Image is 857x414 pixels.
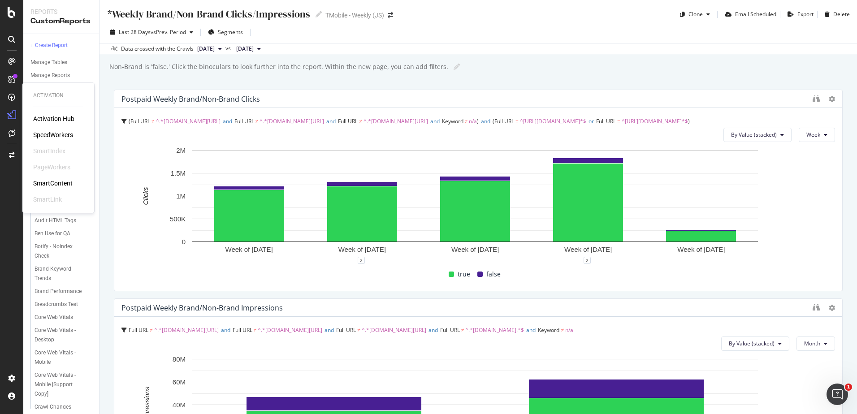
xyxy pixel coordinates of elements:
div: Ben Use for QA [35,229,70,238]
button: By Value (stacked) [721,336,789,351]
span: Full URL [440,326,460,334]
a: Core Web Vitals - Mobile [35,348,93,367]
text: 1M [176,192,186,200]
span: ^[URL][DOMAIN_NAME]*$ [520,117,586,125]
a: Ben Use for QA [35,229,93,238]
span: ≠ [151,117,155,125]
div: SmartLink [33,195,62,204]
a: Brand Keyword Trends [35,264,93,283]
div: PageWorkers [33,163,70,172]
span: ^.*[DOMAIN_NAME][URL] [156,117,221,125]
span: true [458,269,470,280]
button: Email Scheduled [721,7,776,22]
div: 2 [584,257,591,264]
span: = [617,117,620,125]
div: Postpaid Weekly Brand/non-brand Clicks [121,95,260,103]
span: vs Prev. Period [151,28,186,36]
a: SpeedWorkers [33,130,73,139]
button: Clone [676,7,714,22]
span: ^.*[DOMAIN_NAME].*$ [465,326,524,334]
text: 80M [173,355,186,363]
span: and [428,326,438,334]
text: Week of [DATE] [225,246,273,253]
span: ≠ [150,326,153,334]
a: Core Web Vitals - Desktop [35,326,93,345]
span: n/a [565,326,573,334]
span: ≠ [461,326,464,334]
span: By Value (stacked) [729,340,775,347]
text: 2M [176,147,186,154]
iframe: Intercom live chat [827,384,848,405]
div: Reports [30,7,92,16]
a: + Create Report [30,41,93,50]
text: Week of [DATE] [564,246,612,253]
div: *Weekly Brand/Non-Brand Clicks/Impressions [107,7,310,21]
span: ≠ [561,326,564,334]
span: ^.*[DOMAIN_NAME][URL] [260,117,324,125]
span: By Value (stacked) [731,131,777,138]
a: Crawl Changes [35,402,93,412]
a: Breadcrumbs Test [35,300,93,309]
i: Edit report name [316,11,322,17]
a: Brand Performance [35,287,93,296]
span: and [526,326,536,334]
span: false [486,269,501,280]
text: Week of [DATE] [338,246,386,253]
span: and [481,117,490,125]
div: Email Scheduled [735,10,776,18]
span: Segments [218,28,243,36]
span: n/a [469,117,477,125]
span: ≠ [255,117,259,125]
span: Full URL [233,326,252,334]
button: Segments [204,25,247,39]
span: Full URL [336,326,356,334]
div: Brand Keyword Trends [35,264,85,283]
span: vs [225,44,233,52]
span: ≠ [254,326,257,334]
text: Week of [DATE] [677,246,725,253]
span: 2025 Sep. 12th [197,45,215,53]
a: Manage Reports [30,71,93,80]
div: Manage Tables [30,58,67,67]
div: Manage Reports [30,71,70,80]
div: Data crossed with the Crawls [121,45,194,53]
text: 60M [173,378,186,386]
span: Last 28 Days [119,28,151,36]
span: ^.*[DOMAIN_NAME][URL] [154,326,219,334]
span: ^.*[DOMAIN_NAME][URL] [258,326,322,334]
div: TMobile - Weekly (JS) [325,11,384,20]
a: SmartContent [33,179,73,188]
span: ^[URL][DOMAIN_NAME]*$ [622,117,688,125]
span: and [221,326,230,334]
span: and [223,117,232,125]
button: Last 28 DaysvsPrev. Period [107,25,197,39]
div: binoculars [813,95,820,102]
a: Core Web Vitals - Mobile [Support Copy] [35,371,93,399]
text: 40M [173,401,186,409]
text: Clicks [142,187,149,205]
div: + Create Report [30,41,68,50]
div: Export [797,10,814,18]
span: Keyword [442,117,463,125]
span: Week [806,131,820,138]
div: Postpaid Weekly Brand/non-brand Impressions [121,303,283,312]
text: 500K [170,215,186,223]
span: and [325,326,334,334]
div: Audit HTML Tags [35,216,76,225]
a: Audit HTML Tags [35,216,93,225]
button: Delete [821,7,850,22]
div: arrow-right-arrow-left [388,12,393,18]
div: SmartIndex [33,147,65,155]
div: Core Web Vitals - Mobile [35,348,85,367]
div: CustomReports [30,16,92,26]
div: Brand Performance [35,287,82,296]
text: 0 [182,238,186,246]
svg: A chart. [121,146,828,260]
a: Activation Hub [33,114,74,123]
span: Full URL [234,117,254,125]
div: Breadcrumbs Test [35,300,78,309]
